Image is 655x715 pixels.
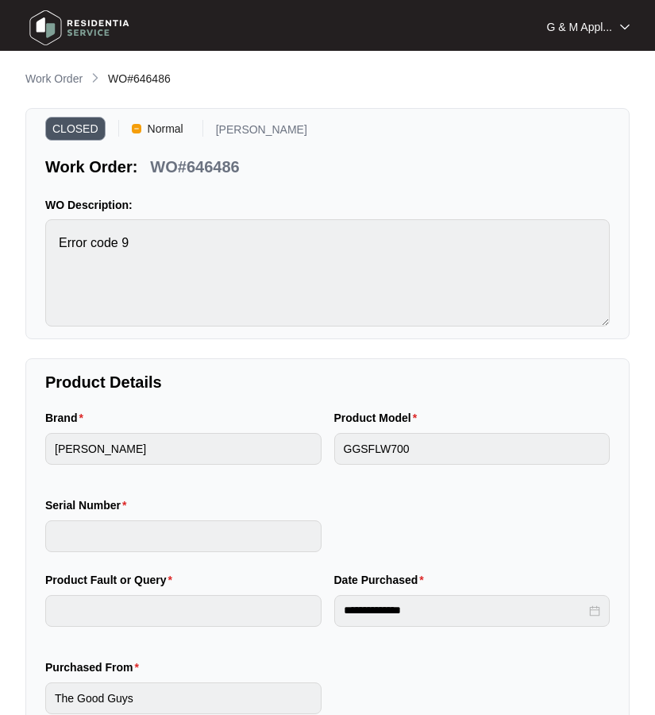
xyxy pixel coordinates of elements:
span: CLOSED [45,117,106,141]
p: WO Description: [45,197,610,213]
label: Serial Number [45,497,133,513]
p: WO#646486 [150,156,239,178]
input: Purchased From [45,682,322,714]
p: Product Details [45,371,610,393]
span: Normal [141,117,190,141]
input: Product Fault or Query [45,595,322,627]
img: residentia service logo [24,4,135,52]
textarea: Error code 9 [45,219,610,327]
input: Serial Number [45,520,322,552]
p: Work Order: [45,156,137,178]
img: dropdown arrow [620,23,630,31]
p: G & M Appl... [547,19,612,35]
p: [PERSON_NAME] [216,124,307,141]
p: Work Order [25,71,83,87]
img: chevron-right [89,71,102,84]
input: Brand [45,433,322,465]
a: Work Order [22,71,86,88]
span: WO#646486 [108,72,171,85]
label: Purchased From [45,659,145,675]
label: Product Fault or Query [45,572,179,588]
input: Product Model [334,433,611,465]
label: Date Purchased [334,572,430,588]
label: Brand [45,410,90,426]
label: Product Model [334,410,424,426]
img: Vercel Logo [132,124,141,133]
input: Date Purchased [344,602,587,619]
